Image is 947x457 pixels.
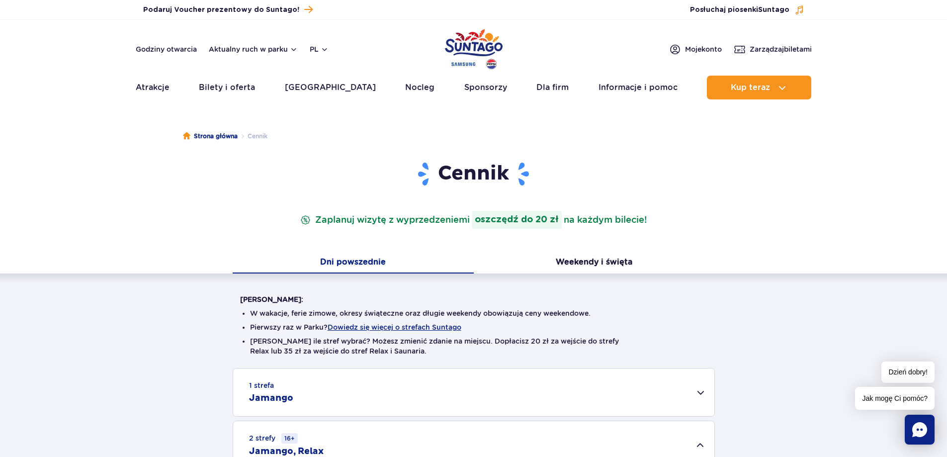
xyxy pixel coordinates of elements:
li: [PERSON_NAME] ile stref wybrać? Możesz zmienić zdanie na miejscu. Dopłacisz 20 zł za wejście do s... [250,336,697,356]
span: Posłuchaj piosenki [690,5,789,15]
button: Aktualny ruch w parku [209,45,298,53]
div: Chat [905,415,935,445]
strong: [PERSON_NAME]: [240,295,303,303]
span: Podaruj Voucher prezentowy do Suntago! [143,5,299,15]
a: Nocleg [405,76,434,99]
a: Park of Poland [445,25,503,71]
a: [GEOGRAPHIC_DATA] [285,76,376,99]
span: Moje konto [685,44,722,54]
button: Dni powszednie [233,253,474,274]
a: Informacje i pomoc [599,76,678,99]
p: Zaplanuj wizytę z wyprzedzeniem na każdym bilecie! [298,211,649,229]
span: Kup teraz [731,83,770,92]
span: Jak mogę Ci pomóc? [855,387,935,410]
a: Atrakcje [136,76,170,99]
button: Posłuchaj piosenkiSuntago [690,5,804,15]
button: Weekendy i święta [474,253,715,274]
button: Dowiedz się więcej o strefach Suntago [328,323,461,331]
a: Mojekonto [669,43,722,55]
h2: Jamango [249,392,293,404]
a: Sponsorzy [464,76,507,99]
li: Pierwszy raz w Parku? [250,322,697,332]
small: 16+ [281,433,298,444]
a: Podaruj Voucher prezentowy do Suntago! [143,3,313,16]
a: Zarządzajbiletami [734,43,812,55]
button: pl [310,44,329,54]
button: Kup teraz [707,76,811,99]
span: Suntago [758,6,789,13]
small: 1 strefa [249,380,274,390]
strong: oszczędź do 20 zł [472,211,562,229]
h1: Cennik [240,161,707,187]
span: Zarządzaj biletami [750,44,812,54]
span: Dzień dobry! [881,362,935,383]
a: Godziny otwarcia [136,44,197,54]
li: W wakacje, ferie zimowe, okresy świąteczne oraz długie weekendy obowiązują ceny weekendowe. [250,308,697,318]
li: Cennik [238,131,267,141]
a: Dla firm [536,76,569,99]
a: Strona główna [183,131,238,141]
small: 2 strefy [249,433,298,444]
a: Bilety i oferta [199,76,255,99]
